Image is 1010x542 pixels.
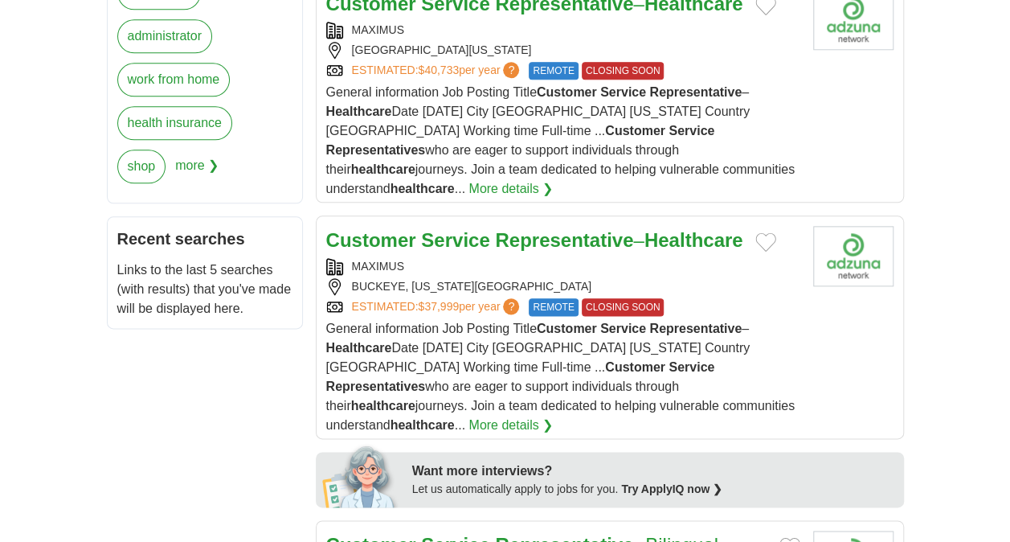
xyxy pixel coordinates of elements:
span: General information Job Posting Title – Date [DATE] City [GEOGRAPHIC_DATA] [US_STATE] Country [GE... [326,85,795,195]
div: Let us automatically apply to jobs for you. [412,481,894,498]
strong: healthcare [351,399,415,413]
div: MAXIMUS [326,258,800,275]
span: ? [503,298,519,314]
strong: Representative [649,322,742,335]
strong: Service [600,322,646,335]
span: REMOTE [529,298,578,316]
a: health insurance [117,106,232,140]
a: work from home [117,63,231,96]
strong: Representatives [326,143,426,157]
h2: Recent searches [117,227,292,251]
a: ESTIMATED:$37,999per year? [352,298,523,316]
strong: Customer [537,322,597,335]
strong: Service [600,85,646,99]
strong: Customer [326,229,416,251]
div: MAXIMUS [326,22,800,39]
strong: Service [421,229,489,251]
img: Company logo [813,226,893,286]
p: Links to the last 5 searches (with results) that you've made will be displayed here. [117,261,292,318]
a: Try ApplyIQ now ❯ [621,482,722,495]
strong: Service [669,360,714,374]
strong: healthcare [351,162,415,176]
a: shop [117,150,166,183]
span: General information Job Posting Title – Date [DATE] City [GEOGRAPHIC_DATA] [US_STATE] Country [GE... [326,322,795,432]
strong: Customer [605,360,665,374]
strong: Customer [537,85,597,99]
a: ESTIMATED:$40,733per year? [352,62,523,80]
strong: Healthcare [326,105,392,118]
strong: Representatives [326,380,426,393]
span: CLOSING SOON [582,62,664,80]
strong: healthcare [391,418,455,432]
a: More details ❯ [468,416,553,435]
strong: Representative [495,229,633,251]
div: Want more interviews? [412,462,894,481]
strong: Customer [605,124,665,138]
div: [GEOGRAPHIC_DATA][US_STATE] [326,42,800,59]
a: Customer Service Representative–Healthcare [326,229,743,251]
span: ? [503,62,519,78]
strong: Service [669,124,714,138]
span: more ❯ [175,150,219,193]
button: Add to favorite jobs [755,232,776,252]
a: More details ❯ [468,179,553,199]
strong: Healthcare [644,229,743,251]
strong: Healthcare [326,341,392,355]
span: $37,999 [418,300,459,313]
strong: Representative [649,85,742,99]
span: $40,733 [418,64,459,76]
strong: healthcare [391,182,455,195]
span: CLOSING SOON [582,298,664,316]
a: administrator [117,19,212,53]
span: REMOTE [529,62,578,80]
div: BUCKEYE, [US_STATE][GEOGRAPHIC_DATA] [326,278,800,295]
img: apply-iq-scientist.png [322,443,400,507]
